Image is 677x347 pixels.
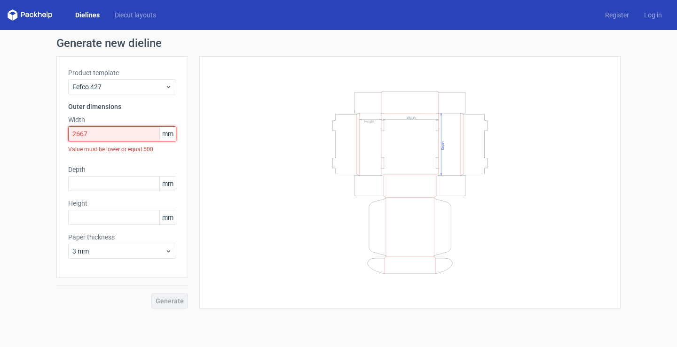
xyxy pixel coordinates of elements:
[159,127,176,141] span: mm
[68,115,176,124] label: Width
[159,210,176,224] span: mm
[441,141,445,149] text: Depth
[72,82,165,92] span: Fefco 427
[68,232,176,242] label: Paper thickness
[68,10,107,20] a: Dielines
[637,10,669,20] a: Log in
[68,68,176,77] label: Product template
[68,102,176,111] h3: Outer dimensions
[598,10,637,20] a: Register
[68,141,176,157] div: Value must be lower or equal 500
[159,177,176,191] span: mm
[364,119,374,123] text: Height
[68,165,176,174] label: Depth
[56,38,621,49] h1: Generate new dieline
[68,199,176,208] label: Height
[107,10,164,20] a: Diecut layouts
[407,115,416,119] text: Width
[72,247,165,256] span: 3 mm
